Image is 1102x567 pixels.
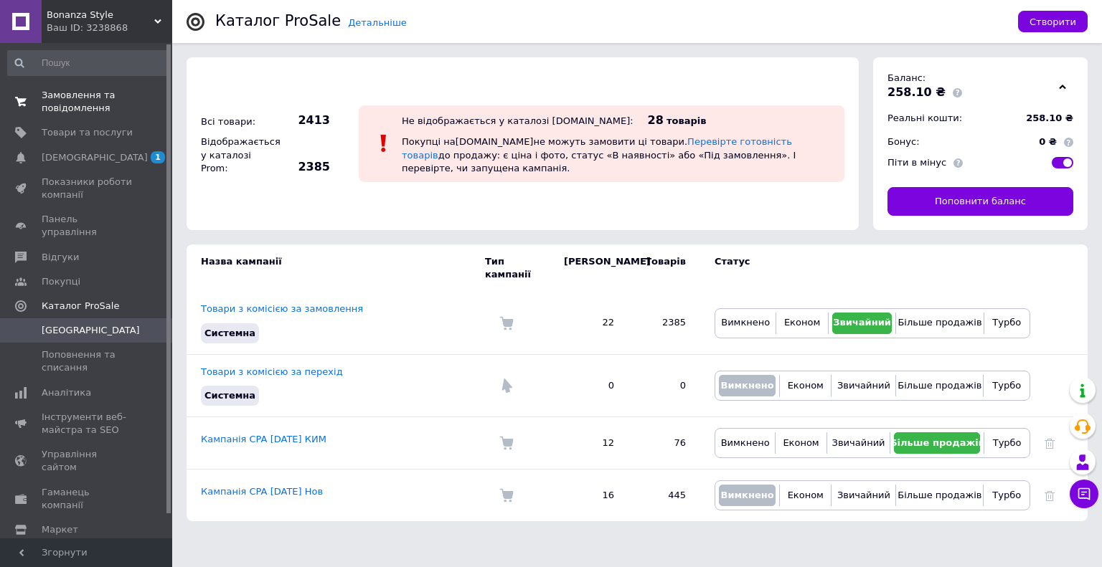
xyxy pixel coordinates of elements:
button: Звичайний [835,485,892,506]
span: Турбо [992,380,1021,391]
button: Чат з покупцем [1070,480,1098,508]
button: Турбо [988,432,1026,454]
button: Економ [779,432,822,454]
img: :exclamation: [373,133,395,154]
span: 258.10 ₴ [1026,113,1073,123]
td: Тип кампанії [485,244,550,292]
td: Назва кампанії [187,244,485,292]
div: Всі товари: [197,112,276,132]
a: Видалити [1045,490,1055,500]
button: Звичайний [832,313,893,334]
img: Комісія за перехід [499,378,514,393]
button: Турбо [987,485,1026,506]
span: Системна [204,390,255,401]
span: Більше продажів [898,490,981,500]
span: Аналітика [42,386,91,399]
span: Економ [788,490,824,500]
span: Панель управління [42,213,133,239]
div: Не відображається у каталозі [DOMAIN_NAME]: [402,115,634,126]
td: 445 [628,470,700,522]
span: Bonanza Style [47,9,154,22]
button: Більше продажів [900,313,979,334]
span: Економ [783,437,819,448]
span: Товари та послуги [42,126,133,139]
span: Турбо [992,490,1021,500]
span: 1 [151,151,165,163]
td: 22 [550,292,628,354]
button: Вимкнено [719,432,771,454]
span: Вимкнено [721,317,770,328]
button: Вимкнено [719,313,772,334]
td: 0 [628,354,700,416]
span: Каталог ProSale [42,300,119,313]
span: Турбо [993,437,1022,448]
span: Інструменти веб-майстра та SEO [42,411,133,437]
span: Покупці на [DOMAIN_NAME] не можуть замовити ці товари. до продажу: є ціна і фото, статус «В наявн... [402,136,796,173]
td: Товарів [628,244,700,292]
span: Більше продажів [890,437,984,448]
span: Поповнення та списання [42,348,133,374]
a: Перевірте готовність товарів [402,136,792,160]
a: Товари з комісією за перехід [201,366,343,377]
span: Створити [1030,16,1076,27]
td: [PERSON_NAME] [550,244,628,292]
img: Комісія за замовлення [499,316,514,330]
span: Бонус: [887,136,920,147]
span: [DEMOGRAPHIC_DATA] [42,151,148,164]
a: Кампанія CPA [DATE] КИМ [201,434,326,444]
img: Комісія за замовлення [499,488,514,502]
span: Звичайний [832,437,885,448]
a: Кампанія CPA [DATE] Нов [201,486,323,497]
span: Покупці [42,275,80,288]
span: Вимкнено [721,437,770,448]
span: Вимкнено [720,380,773,391]
span: Піти в мінус [887,157,946,168]
span: Економ [784,317,820,328]
span: Турбо [992,317,1021,328]
button: Турбо [988,313,1026,334]
button: Вимкнено [719,485,776,506]
span: Показники роботи компанії [42,176,133,201]
button: Економ [783,375,827,396]
input: Пошук [7,50,169,76]
td: 16 [550,470,628,522]
button: Економ [783,485,827,506]
a: Видалити [1045,437,1055,448]
span: товарів [667,115,706,126]
span: Вимкнено [720,490,773,500]
div: Каталог ProSale [215,14,341,29]
td: 12 [550,417,628,470]
td: 0 [550,354,628,416]
span: Баланс: [887,72,926,83]
div: Відображається у каталозі Prom: [197,132,276,178]
span: Звичайний [833,317,891,328]
span: 2385 [280,159,330,175]
button: Турбо [987,375,1026,396]
span: Реальні кошти: [887,113,962,123]
span: Більше продажів [898,317,981,328]
button: Вимкнено [719,375,776,396]
button: Економ [780,313,824,334]
button: Більше продажів [900,375,979,396]
button: Звичайний [831,432,887,454]
span: Більше продажів [898,380,981,391]
a: Детальніше [348,17,407,28]
button: Звичайний [835,375,892,396]
td: 76 [628,417,700,470]
span: Маркет [42,523,78,536]
span: 28 [648,113,664,127]
span: Звичайний [837,380,890,391]
button: Більше продажів [894,432,980,454]
span: Економ [788,380,824,391]
span: Поповнити баланс [935,195,1026,208]
span: Системна [204,328,255,338]
button: Створити [1018,11,1088,32]
span: [GEOGRAPHIC_DATA] [42,324,140,337]
span: Гаманець компанії [42,486,133,512]
span: 0 ₴ [1039,137,1057,148]
span: Звичайний [837,490,890,500]
a: Товари з комісією за замовлення [201,303,363,314]
a: Поповнити баланс [887,187,1073,216]
td: Статус [700,244,1030,292]
button: Більше продажів [900,485,979,506]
